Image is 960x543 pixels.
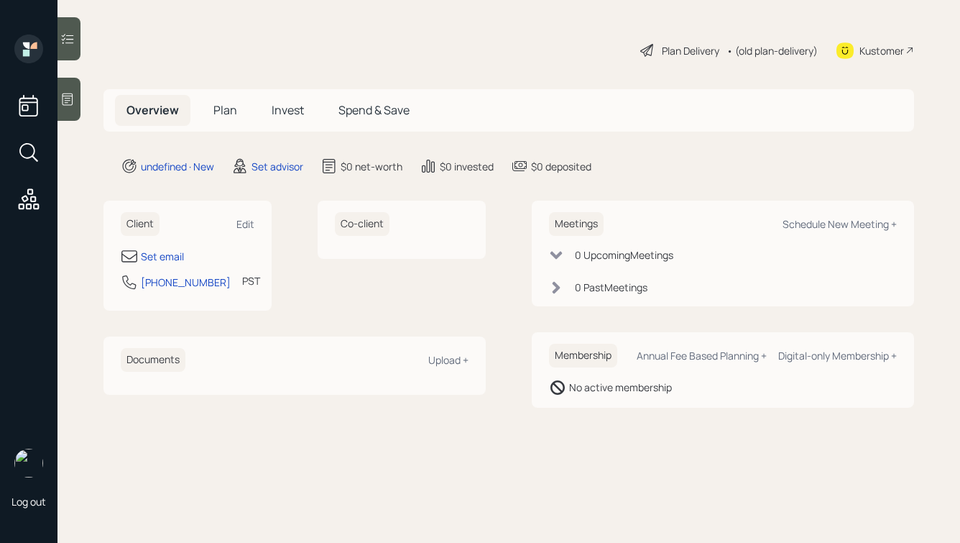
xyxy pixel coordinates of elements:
div: Edit [236,217,254,231]
div: $0 net-worth [341,159,402,174]
h6: Membership [549,344,617,368]
span: Spend & Save [338,102,410,118]
div: Plan Delivery [662,43,719,58]
div: Log out [11,495,46,508]
div: [PHONE_NUMBER] [141,275,231,290]
span: Plan [213,102,237,118]
div: Digital-only Membership + [778,349,897,362]
div: Annual Fee Based Planning + [637,349,767,362]
div: $0 invested [440,159,494,174]
span: Invest [272,102,304,118]
span: Overview [126,102,179,118]
div: undefined · New [141,159,214,174]
div: Set advisor [251,159,303,174]
div: Upload + [428,353,469,367]
div: 0 Upcoming Meeting s [575,247,673,263]
div: $0 deposited [531,159,591,174]
div: No active membership [569,380,672,395]
h6: Meetings [549,212,604,236]
div: • (old plan-delivery) [726,43,818,58]
div: PST [242,273,260,288]
div: Set email [141,249,184,264]
h6: Documents [121,348,185,372]
div: Schedule New Meeting + [783,217,897,231]
h6: Client [121,212,160,236]
h6: Co-client [335,212,389,236]
div: 0 Past Meeting s [575,280,647,295]
img: hunter_neumayer.jpg [14,449,43,478]
div: Kustomer [859,43,904,58]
